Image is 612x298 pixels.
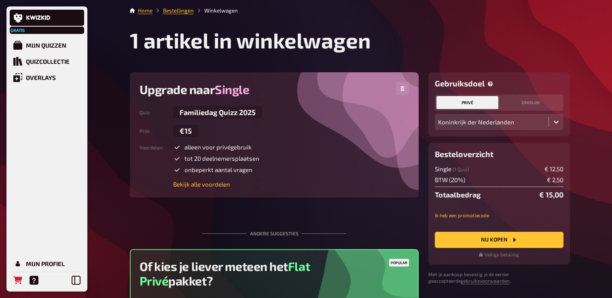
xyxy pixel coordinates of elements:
[26,74,56,81] div: Overlays
[184,166,252,174] span: onbeperkt aantal vragen
[26,58,70,65] div: Quizcollectie
[138,6,152,15] li: Home
[544,165,563,173] span: € 12,50
[436,96,498,109] button: privé
[389,259,409,267] div: Popular
[11,28,25,33] span: Gratis
[140,259,383,288] h2: Of kies je liever meteen het pakket?
[173,180,259,188] a: Bekijk alle voordelen
[435,165,469,173] span: Single
[500,96,562,109] button: zakelijk
[202,210,346,236] div: Andere suggesties
[10,272,26,288] a: Bestellingen
[547,176,563,183] span: € 2,50
[10,53,84,69] a: Quizcollectie
[10,69,84,86] a: Overlays
[152,6,194,15] li: Bestellingen
[461,278,510,283] a: gebruiksvoorwaarden
[140,143,170,188] span: Voordelen :
[26,272,42,288] a: Help
[26,260,65,267] div: Mijn profiel
[453,166,469,172] small: ( 1 Quiz )
[435,176,465,183] div: BTW ( 20% )
[479,251,519,258] div: Veilige betaling
[215,82,249,97] span: Single
[435,79,563,88] h3: Gebruiksdoel
[163,7,194,14] a: Bestellingen
[130,27,570,53] h1: 1 artikel in winkelwagen
[140,259,310,288] span: Flat Privé
[140,82,250,97] h2: Upgrade naar
[435,212,489,219] button: Ik heb een promotiecode
[138,7,152,14] a: Home
[10,37,84,53] a: Mijn quizzen
[539,190,563,199] div: € 15,00
[435,149,563,159] h3: Besteloverzicht
[435,232,563,248] button: Nu kopen
[10,256,84,272] a: Mijn profiel
[140,109,170,115] span: Quiz :
[184,155,259,163] span: tot 20 deelnemersplaatsen
[173,125,198,137] span: €15
[428,271,570,285] small: Met je aankoop bevestig je de eerder geaccepteerde .
[140,128,170,134] span: Prijs :
[194,6,238,15] li: Winkelwagen
[184,143,252,151] span: alleen voor privégebruik
[435,190,481,199] div: Totaalbedrag
[26,42,66,49] div: Mijn quizzen
[173,106,262,118] span: Familiedag Quizz 2025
